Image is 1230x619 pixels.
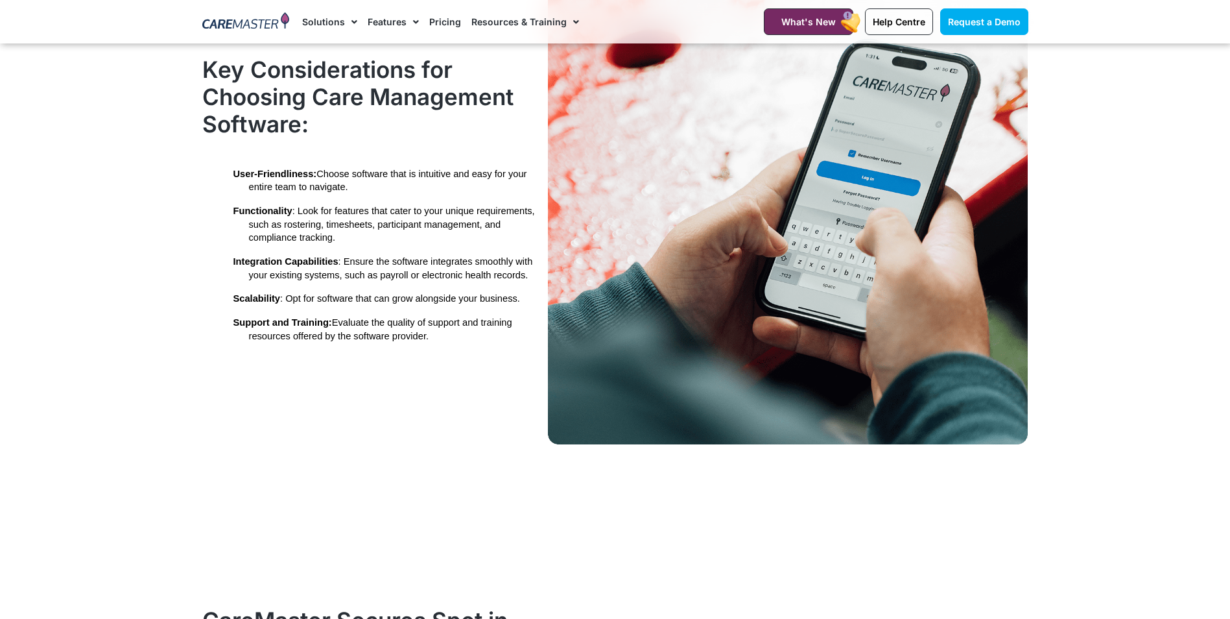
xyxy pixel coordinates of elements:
a: What's New [764,8,853,35]
span: User-Friendliness: [233,169,317,179]
img: CareMaster Logo [202,12,290,32]
a: Help Centre [865,8,933,35]
span: : Look for features that cater to your unique requirements, such as rostering, timesheets, partic... [249,206,538,243]
span: Help Centre [873,16,925,27]
span: Support and Training: [233,317,332,328]
span: Functionality [233,206,292,216]
span: Scalability [233,293,281,304]
h2: Key Considerations for Choosing Care Management Software: [202,56,536,138]
span: Request a Demo [948,16,1021,27]
a: Request a Demo [940,8,1028,35]
span: Choose software that is intuitive and easy for your entire team to navigate. [249,169,530,193]
span: : Ensure the software integrates smoothly with your existing systems, such as payroll or electron... [249,256,536,280]
span: Integration Capabilities [233,256,338,267]
span: Evaluate the quality of support and training resources offered by the software provider. [249,317,515,341]
span: What's New [781,16,836,27]
span: : Opt for software that can grow alongside your business. [280,293,520,304]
